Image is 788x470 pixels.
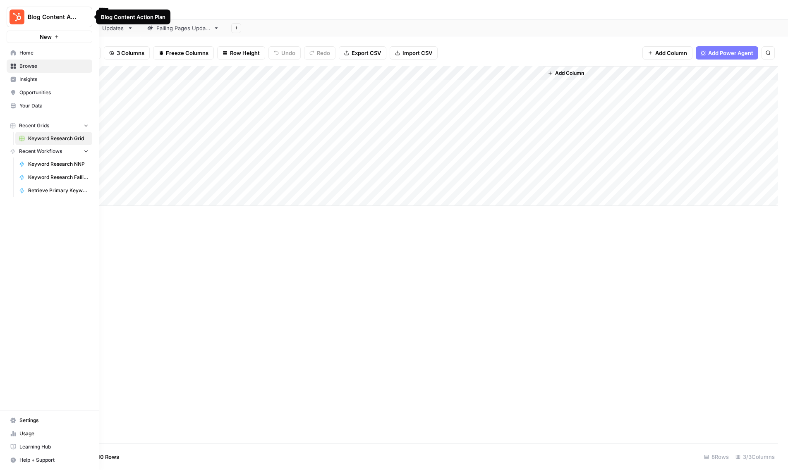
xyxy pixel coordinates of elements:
button: Add Column [544,68,587,79]
a: Insights [7,73,92,86]
span: Import CSV [402,49,432,57]
span: Usage [19,430,89,437]
span: Recent Grids [19,122,49,129]
a: Updates [86,20,140,36]
div: 3/3 Columns [732,450,778,463]
span: Undo [281,49,295,57]
button: Add Power Agent [696,46,758,60]
span: New [40,33,52,41]
button: 3 Columns [104,46,150,60]
div: Updates [102,24,124,32]
span: Add Column [655,49,687,57]
img: Blog Content Action Plan Logo [10,10,24,24]
span: Keyword Research Grid [28,135,89,142]
button: Row Height [217,46,265,60]
a: Usage [7,427,92,440]
span: Learning Hub [19,443,89,451]
span: Add 10 Rows [86,453,119,461]
span: Retrieve Primary Keywords Performance [28,187,89,194]
a: Falling Pages Update [140,20,226,36]
span: Recent Workflows [19,148,62,155]
span: Insights [19,76,89,83]
button: Recent Workflows [7,145,92,157]
button: Undo [268,46,301,60]
a: Opportunities [7,86,92,99]
a: Your Data [7,99,92,112]
span: Your Data [19,102,89,110]
span: Redo [317,49,330,57]
div: 8 Rows [701,450,732,463]
span: Keyword Research Falling Updates [28,174,89,181]
button: Freeze Columns [153,46,214,60]
button: Workspace: Blog Content Action Plan [7,7,92,27]
span: Blog Content Action Plan [28,13,78,21]
button: Redo [304,46,335,60]
div: Falling Pages Update [156,24,210,32]
button: New [7,31,92,43]
a: Retrieve Primary Keywords Performance [15,184,92,197]
span: Export CSV [352,49,381,57]
a: Home [7,46,92,60]
span: Home [19,49,89,57]
button: Export CSV [339,46,386,60]
button: Import CSV [390,46,438,60]
span: Add Column [555,69,584,77]
button: Recent Grids [7,119,92,132]
a: Keyword Research Grid [15,132,92,145]
span: Browse [19,62,89,70]
span: Settings [19,417,89,424]
a: Keyword Research Falling Updates [15,171,92,184]
a: Browse [7,60,92,73]
button: Add Column [642,46,692,60]
span: 3 Columns [117,49,144,57]
a: Learning Hub [7,440,92,453]
span: Help + Support [19,456,89,464]
span: Keyword Research NNP [28,160,89,168]
a: Settings [7,414,92,427]
span: Freeze Columns [166,49,208,57]
button: Help + Support [7,453,92,467]
span: Add Power Agent [708,49,753,57]
a: Keyword Research NNP [15,157,92,171]
span: Opportunities [19,89,89,96]
span: Row Height [230,49,260,57]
